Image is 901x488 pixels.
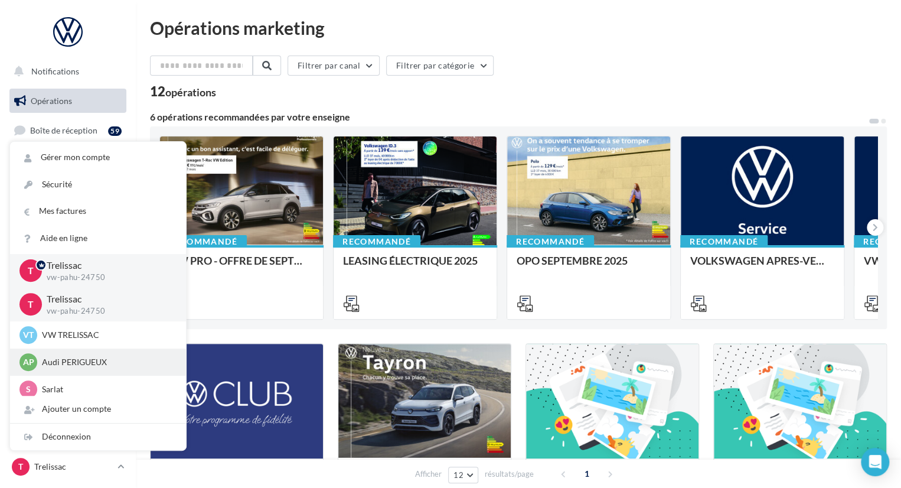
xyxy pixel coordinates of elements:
[165,87,216,97] div: opérations
[28,264,34,278] span: T
[7,266,129,291] a: Calendrier
[47,292,167,306] p: Trelissac
[577,464,596,483] span: 1
[23,329,34,341] span: VT
[861,448,889,476] div: Open Intercom Messenger
[150,85,216,98] div: 12
[169,255,314,278] div: VW PRO - OFFRE DE SEPTEMBRE 25
[7,334,129,369] a: Campagnes DataOnDemand
[288,56,380,76] button: Filtrer par canal
[690,255,834,278] div: VOLKSWAGEN APRES-VENTE
[150,19,887,37] div: Opérations marketing
[10,171,186,198] a: Sécurité
[680,235,768,248] div: Recommandé
[23,356,34,368] span: AP
[47,272,167,283] p: vw-pahu-24750
[30,125,97,135] span: Boîte de réception
[507,235,594,248] div: Recommandé
[47,259,167,272] p: Trelissac
[343,255,487,278] div: LEASING ÉLECTRIQUE 2025
[7,207,129,232] a: Contacts
[333,235,420,248] div: Recommandé
[150,112,868,122] div: 6 opérations recommandées par votre enseigne
[47,306,167,317] p: vw-pahu-24750
[7,89,129,113] a: Opérations
[7,59,124,84] button: Notifications
[31,66,79,76] span: Notifications
[34,461,113,473] p: Trelissac
[7,236,129,261] a: Médiathèque
[7,118,129,143] a: Boîte de réception59
[28,298,34,311] span: T
[7,148,129,173] a: Visibilité en ligne
[386,56,494,76] button: Filtrer par catégorie
[10,424,186,450] div: Déconnexion
[10,198,186,225] a: Mes factures
[10,396,186,422] div: Ajouter un compte
[9,456,126,478] a: T Trelissac
[10,225,186,252] a: Aide en ligne
[31,96,72,106] span: Opérations
[7,295,129,330] a: PLV et print personnalisable
[42,356,172,368] p: Audi PERIGUEUX
[517,255,661,278] div: OPO SEPTEMBRE 2025
[7,178,129,203] a: Campagnes
[448,467,478,483] button: 12
[26,383,31,395] span: S
[108,126,122,136] div: 59
[415,469,442,480] span: Afficher
[485,469,534,480] span: résultats/page
[10,144,186,171] a: Gérer mon compte
[159,235,247,248] div: Recommandé
[42,329,172,341] p: VW TRELISSAC
[453,470,463,480] span: 12
[18,461,23,473] span: T
[42,383,172,395] p: Sarlat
